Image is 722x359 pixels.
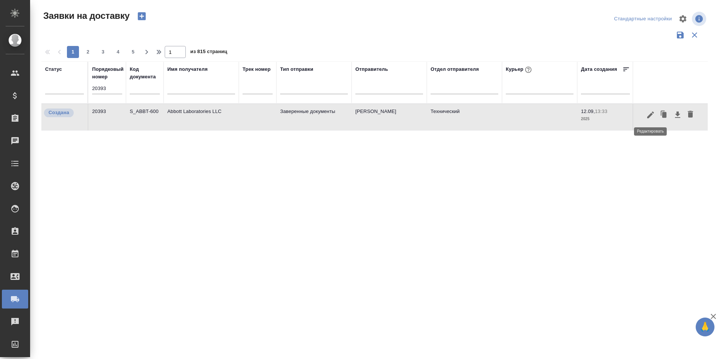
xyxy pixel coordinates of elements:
[130,66,160,81] div: Код документа
[167,66,208,73] div: Имя получателя
[684,108,697,122] button: Удалить
[692,12,708,26] span: Посмотреть информацию
[431,66,479,73] div: Отдел отправителя
[674,10,692,28] span: Настроить таблицу
[352,104,427,130] td: [PERSON_NAME]
[581,108,595,114] p: 12.09,
[41,10,130,22] span: Заявки на доставку
[699,319,711,335] span: 🙏
[190,47,227,58] span: из 815 страниц
[97,48,109,56] span: 3
[82,48,94,56] span: 2
[92,66,124,81] div: Порядковый номер
[243,66,271,73] div: Трек номер
[280,66,313,73] div: Тип отправки
[112,46,124,58] button: 4
[97,46,109,58] button: 3
[506,65,533,75] div: Курьер
[595,108,607,114] p: 13:33
[581,66,617,73] div: Дата создания
[673,28,687,42] button: Сохранить фильтры
[276,104,352,130] td: Заверенные документы
[45,66,62,73] div: Статус
[112,48,124,56] span: 4
[126,104,164,130] td: S_ABBT-600
[355,66,388,73] div: Отправитель
[88,104,126,130] td: 20393
[523,65,533,75] button: При выборе курьера статус заявки автоматически поменяется на «Принята»
[657,108,671,122] button: Клонировать
[49,109,69,116] p: Создана
[82,46,94,58] button: 2
[43,108,84,118] div: Новая заявка, еще не передана в работу
[127,46,139,58] button: 5
[133,10,151,23] button: Создать
[581,115,630,123] p: 2025
[164,104,239,130] td: Abbott Laboratories LLC
[696,318,714,336] button: 🙏
[427,104,502,130] td: Технический
[127,48,139,56] span: 5
[612,13,674,25] div: split button
[687,28,702,42] button: Сбросить фильтры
